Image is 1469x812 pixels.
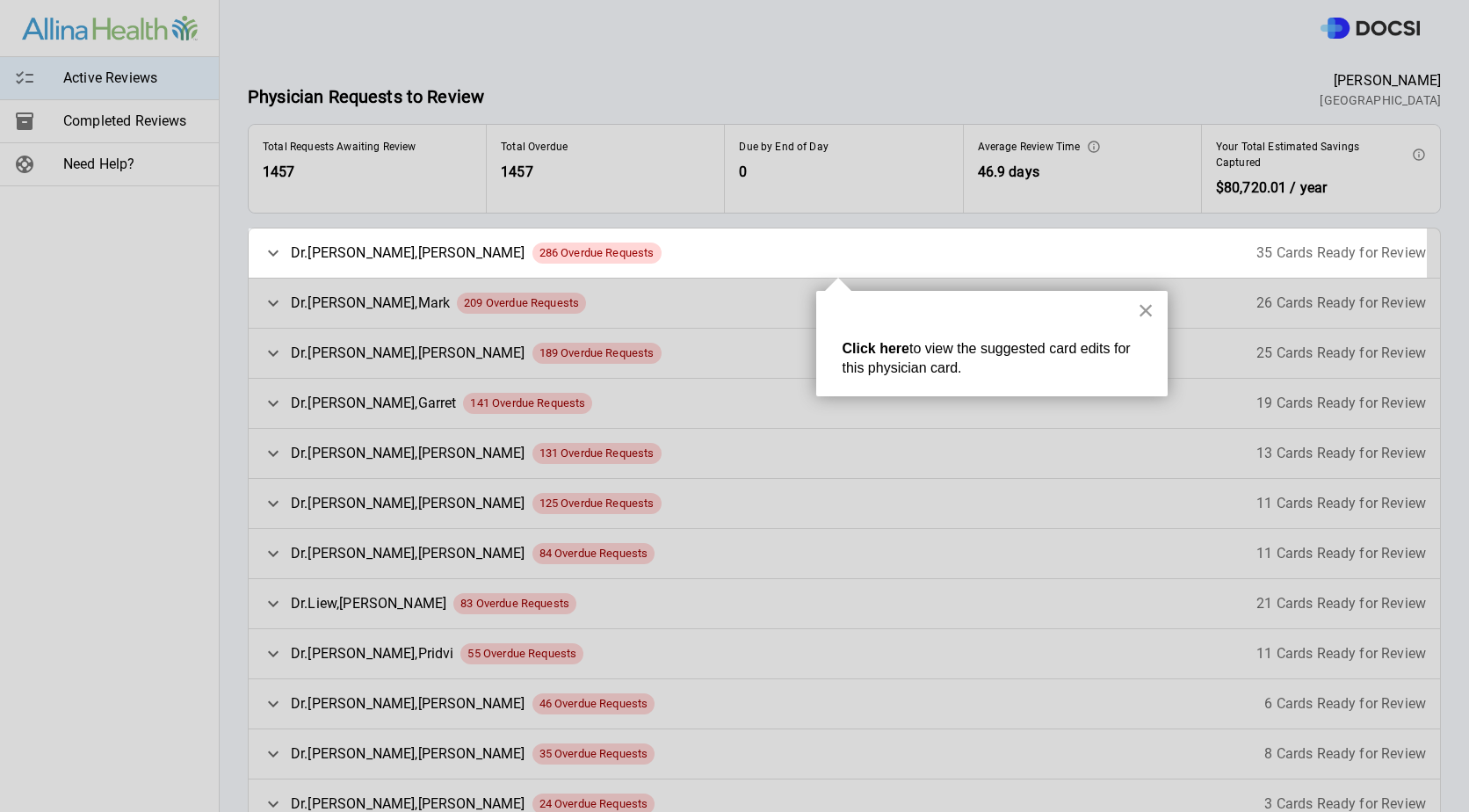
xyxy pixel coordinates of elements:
span: 35 Cards Ready for Review [1256,243,1426,264]
strong: Click here [843,341,909,356]
button: Close [1138,296,1154,324]
span: 286 Overdue Requests [532,244,662,262]
span: to view the suggested card edits for this physician card. [843,341,1135,375]
span: Dr. [PERSON_NAME] , [PERSON_NAME] [291,243,525,264]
